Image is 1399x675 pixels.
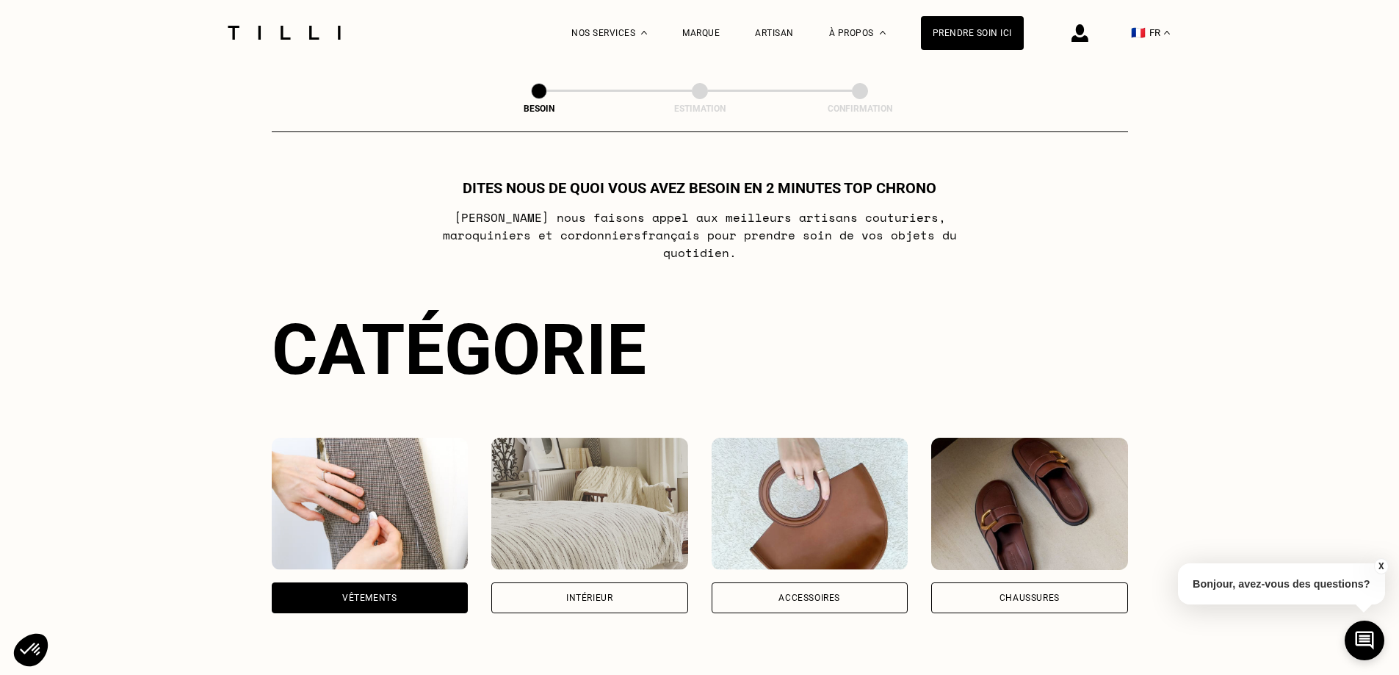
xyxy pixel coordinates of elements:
span: 🇫🇷 [1131,26,1146,40]
h1: Dites nous de quoi vous avez besoin en 2 minutes top chrono [463,179,936,197]
div: Vêtements [342,593,397,602]
div: Catégorie [272,308,1128,391]
div: Besoin [466,104,612,114]
a: Prendre soin ici [921,16,1024,50]
p: Bonjour, avez-vous des questions? [1178,563,1385,604]
div: Chaussures [999,593,1060,602]
p: [PERSON_NAME] nous faisons appel aux meilleurs artisans couturiers , maroquiniers et cordonniers ... [408,209,991,261]
img: menu déroulant [1164,31,1170,35]
img: Menu déroulant à propos [880,31,886,35]
button: X [1373,558,1388,574]
div: Confirmation [787,104,933,114]
img: Vêtements [272,438,469,570]
img: Menu déroulant [641,31,647,35]
img: Chaussures [931,438,1128,570]
a: Artisan [755,28,794,38]
div: Accessoires [778,593,840,602]
img: Accessoires [712,438,908,570]
div: Estimation [626,104,773,114]
a: Marque [682,28,720,38]
img: Logo du service de couturière Tilli [223,26,346,40]
div: Intérieur [566,593,612,602]
img: icône connexion [1071,24,1088,42]
img: Intérieur [491,438,688,570]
